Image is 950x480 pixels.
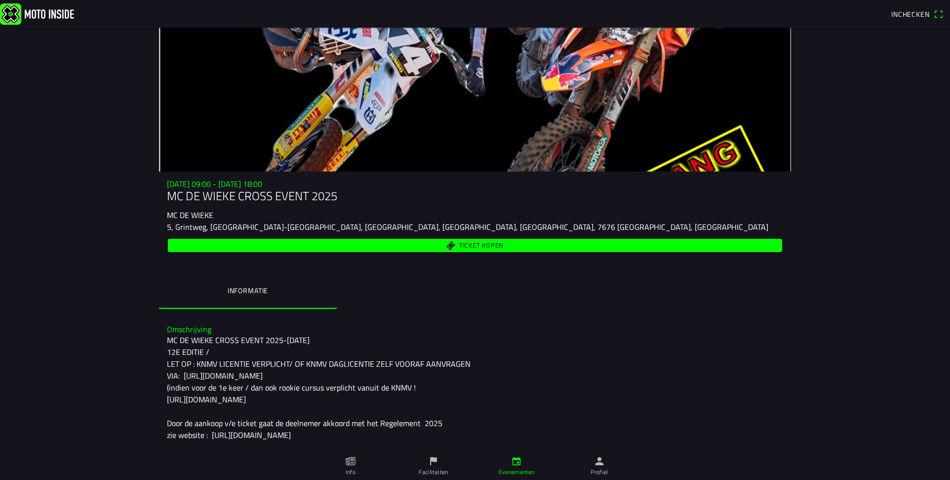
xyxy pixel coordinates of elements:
[499,468,535,477] ion-label: Evenementen
[891,9,930,19] span: Inchecken
[167,334,783,441] div: MC DE WIEKE CROSS EVENT 2025-[DATE] 12E EDITIE / LET OP : KNMV LICENTIE VERPLICHT/ OF KNMV DAGLIC...
[459,242,504,249] span: Ticket kopen
[886,5,948,22] a: Incheckenqr scanner
[228,285,268,296] ion-label: Informatie
[167,325,783,334] h3: Omschrijving
[167,179,783,189] h3: [DATE] 09:00 - [DATE] 18:00
[594,456,605,467] ion-icon: person
[167,189,783,203] h1: MC DE WIEKE CROSS EVENT 2025
[167,209,213,221] ion-text: MC DE WIEKE
[428,456,439,467] ion-icon: flag
[591,468,608,477] ion-label: Profiel
[511,456,522,467] ion-icon: calendar
[167,221,768,233] ion-text: 5, Grintweg, [GEOGRAPHIC_DATA]-[GEOGRAPHIC_DATA], [GEOGRAPHIC_DATA], [GEOGRAPHIC_DATA], [GEOGRAPH...
[345,456,356,467] ion-icon: paper
[346,468,356,477] ion-label: Info
[419,468,448,477] ion-label: Faciliteiten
